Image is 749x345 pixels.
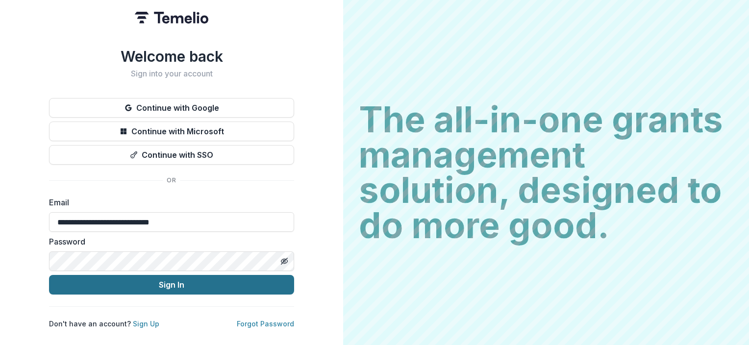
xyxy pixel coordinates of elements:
img: Temelio [135,12,208,24]
button: Continue with Google [49,98,294,118]
a: Forgot Password [237,320,294,328]
label: Email [49,197,288,208]
a: Sign Up [133,320,159,328]
p: Don't have an account? [49,319,159,329]
label: Password [49,236,288,247]
button: Toggle password visibility [276,253,292,269]
button: Continue with SSO [49,145,294,165]
button: Continue with Microsoft [49,122,294,141]
button: Sign In [49,275,294,295]
h2: Sign into your account [49,69,294,78]
h1: Welcome back [49,48,294,65]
